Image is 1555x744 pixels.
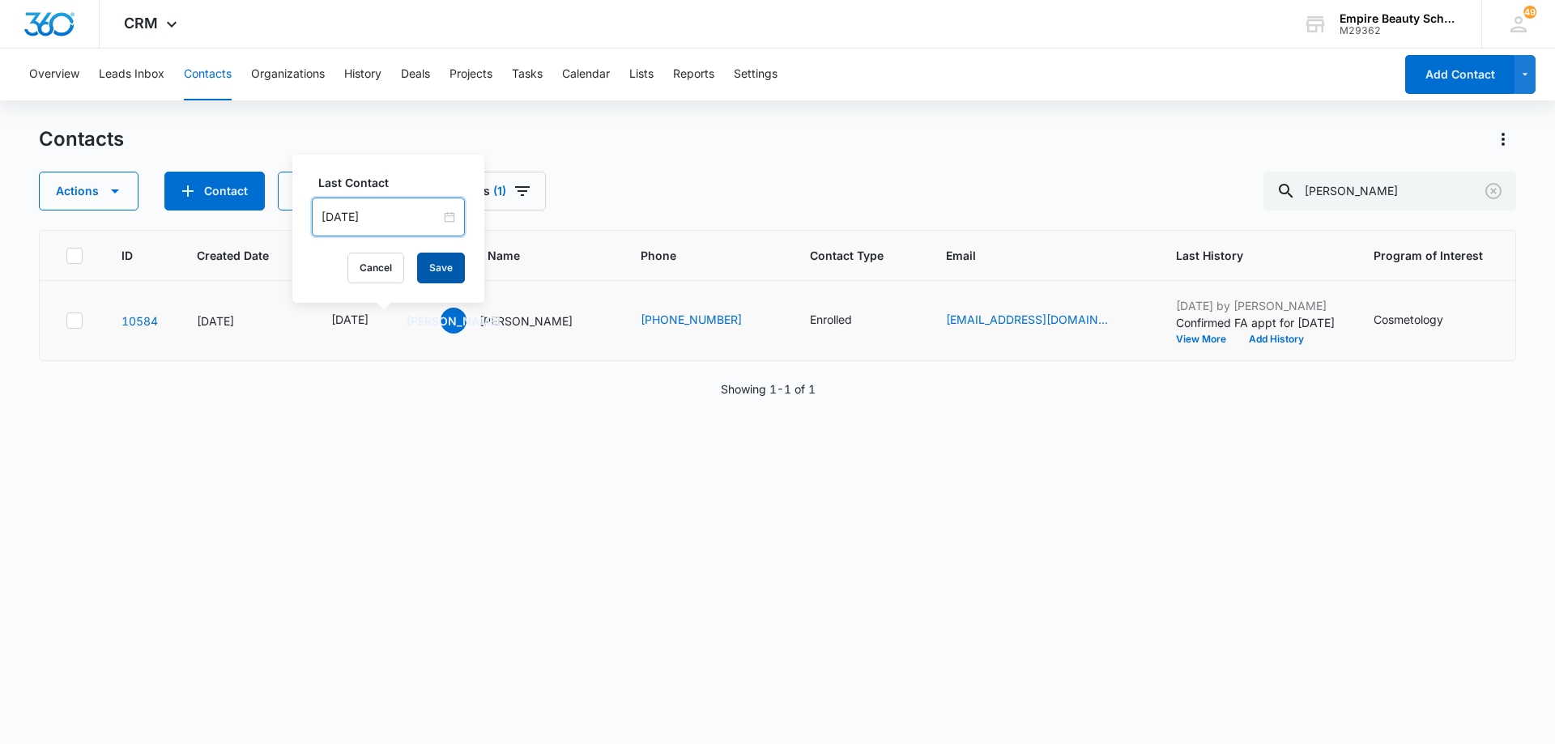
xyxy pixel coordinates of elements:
button: Actions [1490,126,1516,152]
div: Contact Type - Enrolled - Select to Edit Field [810,311,881,330]
button: Actions [39,172,138,210]
span: ID [121,247,134,264]
label: Last Contact [318,174,471,191]
div: Contact Name - Juliana Oliva - Select to Edit Field [441,308,602,334]
div: Phone - (603) 507-2533 - Select to Edit Field [641,311,771,330]
div: Email - joliva112200@gmail.com - Select to Edit Field [946,311,1137,330]
button: Calendar [562,49,610,100]
span: CRM [124,15,158,32]
p: Showing 1-1 of 1 [721,381,816,398]
button: Reports [673,49,714,100]
span: 49 [1523,6,1536,19]
div: Last Contact - 1755043200 - Select to Edit Field [331,311,398,330]
p: [DATE] by [PERSON_NAME] [1176,297,1335,314]
button: Lists [629,49,654,100]
input: Search Contacts [1263,172,1516,210]
button: Filters [438,172,546,210]
div: Program of Interest - Cosmetology - Select to Edit Field [1374,311,1472,330]
span: Phone [641,247,748,264]
span: Program of Interest [1374,247,1483,264]
div: notifications count [1523,6,1536,19]
button: Settings [734,49,777,100]
button: Tasks [512,49,543,100]
button: Save [417,253,465,283]
a: [EMAIL_ADDRESS][DOMAIN_NAME] [946,311,1108,328]
button: Cancel [347,253,404,283]
div: Enrolled [810,311,852,328]
button: Clear [1480,178,1506,204]
button: Organizations [251,49,325,100]
span: Contact Type [810,247,884,264]
span: [PERSON_NAME] [441,308,466,334]
a: Navigate to contact details page for Juliana Oliva [121,314,158,328]
span: (1) [493,185,506,197]
button: Contacts [184,49,232,100]
div: account id [1340,25,1458,36]
p: Confirmed FA appt for [DATE] [1176,314,1335,331]
span: Created Date [197,247,269,264]
button: Import Contacts [278,172,425,210]
button: Add Contact [164,172,265,210]
button: Add Contact [1405,55,1515,94]
div: [DATE] [331,311,369,328]
button: Deals [401,49,430,100]
button: View More [1176,334,1238,344]
h1: Contacts [39,127,124,151]
div: Cosmetology [1374,311,1443,328]
div: account name [1340,12,1458,25]
button: Overview [29,49,79,100]
button: Leads Inbox [99,49,164,100]
div: [DATE] [197,312,292,329]
a: [PHONE_NUMBER] [641,311,742,328]
span: Contact Name [441,247,578,264]
p: [PERSON_NAME] [479,312,573,329]
input: Aug 14, 2025 [322,208,441,226]
span: Email [946,247,1114,264]
button: Add History [1238,334,1315,344]
span: Last History [1176,247,1311,264]
button: Projects [449,49,492,100]
button: History [344,49,381,100]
